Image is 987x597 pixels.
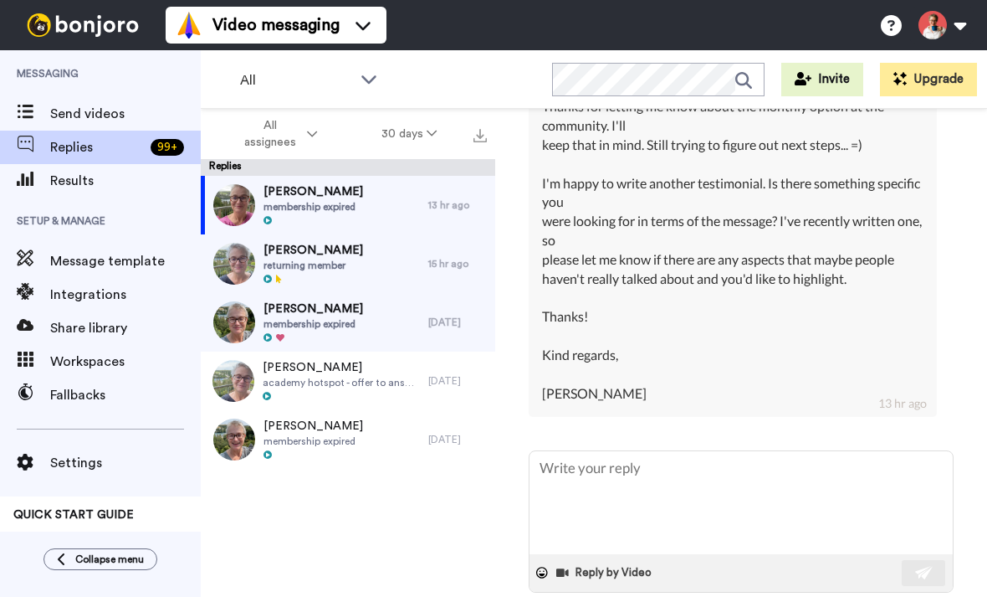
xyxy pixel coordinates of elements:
[201,293,495,352] a: [PERSON_NAME]membership expired[DATE]
[263,242,363,259] span: [PERSON_NAME]
[428,433,487,446] div: [DATE]
[13,509,134,521] span: QUICK START GUIDE
[880,63,977,96] button: Upgrade
[13,530,39,543] span: 100%
[468,121,492,147] button: Export all results that match these filters now.
[212,13,340,37] span: Video messaging
[50,352,201,372] span: Workspaces
[50,453,201,473] span: Settings
[236,117,304,151] span: All assignees
[263,435,363,448] span: membership expired
[263,418,363,435] span: [PERSON_NAME]
[201,352,495,410] a: [PERSON_NAME]academy hotspot - offer to answer anything[DATE]
[240,70,352,90] span: All
[50,318,201,338] span: Share library
[50,285,201,305] span: Integrations
[428,374,487,388] div: [DATE]
[213,419,255,461] img: 404d9f8a-81e6-4654-8638-a535e45d7142-thumb.jpg
[263,317,363,331] span: membership expired
[263,376,420,389] span: academy hotspot - offer to answer anything
[428,257,487,270] div: 15 hr ago
[263,200,363,214] span: membership expired
[212,360,254,402] img: 03d1503c-a357-40f9-8f66-b22af57c7937-thumb.jpg
[213,184,255,226] img: 18115543-e06b-4b75-9566-018a5c1015f9-thumb.jpg
[213,301,255,343] img: c0263e33-f217-47e8-b5bd-df4ef7af8094-thumb.jpg
[75,553,144,566] span: Collapse menu
[263,183,363,200] span: [PERSON_NAME]
[50,104,201,124] span: Send videos
[50,251,201,271] span: Message template
[43,548,157,570] button: Collapse menu
[915,566,933,579] img: send-white.svg
[263,359,420,376] span: [PERSON_NAME]
[555,560,657,585] button: Reply by Video
[350,119,469,149] button: 30 days
[428,316,487,329] div: [DATE]
[50,137,144,157] span: Replies
[201,234,495,293] a: [PERSON_NAME]returning member15 hr ago
[878,395,927,412] div: 13 hr ago
[263,301,363,317] span: [PERSON_NAME]
[204,111,350,157] button: All assignees
[151,139,184,156] div: 99 +
[201,176,495,234] a: [PERSON_NAME]membership expired13 hr ago
[201,159,495,176] div: Replies
[176,12,202,39] img: vm-color.svg
[428,198,487,212] div: 13 hr ago
[20,13,146,37] img: bj-logo-header-white.svg
[50,385,201,405] span: Fallbacks
[263,259,363,272] span: returning member
[213,243,255,285] img: ed6501c5-5f60-49e1-8798-327602cfec33-thumb.jpg
[201,410,495,469] a: [PERSON_NAME]membership expired[DATE]
[781,63,863,96] button: Invite
[50,171,201,191] span: Results
[473,129,487,142] img: export.svg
